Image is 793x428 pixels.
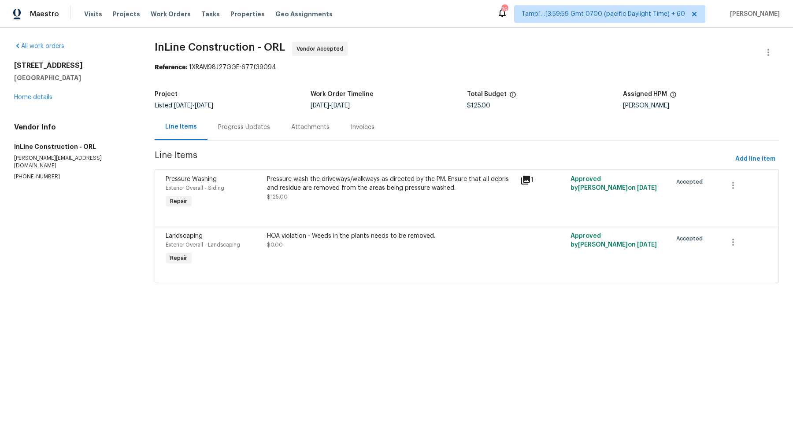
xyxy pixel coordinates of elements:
[735,154,775,165] span: Add line item
[520,175,566,185] div: 1
[732,151,779,167] button: Add line item
[166,233,203,239] span: Landscaping
[14,142,133,151] h5: InLine Construction - ORL
[331,103,350,109] span: [DATE]
[218,123,270,132] div: Progress Updates
[623,91,667,97] h5: Assigned HPM
[267,232,515,240] div: HOA violation - Weeds in the plants needs to be removed.
[230,10,265,18] span: Properties
[522,10,685,18] span: Tamp[…]3:59:59 Gmt 0700 (pacific Daylight Time) + 60
[311,103,329,109] span: [DATE]
[14,173,133,181] p: [PHONE_NUMBER]
[14,155,133,170] p: [PERSON_NAME][EMAIL_ADDRESS][DOMAIN_NAME]
[195,103,213,109] span: [DATE]
[311,91,374,97] h5: Work Order Timeline
[676,234,706,243] span: Accepted
[166,176,217,182] span: Pressure Washing
[201,11,220,17] span: Tasks
[84,10,102,18] span: Visits
[571,233,657,248] span: Approved by [PERSON_NAME] on
[155,103,213,109] span: Listed
[14,43,64,49] a: All work orders
[467,91,507,97] h5: Total Budget
[571,176,657,191] span: Approved by [PERSON_NAME] on
[166,242,240,247] span: Exterior Overall - Landscaping
[275,10,333,18] span: Geo Assignments
[291,123,330,132] div: Attachments
[167,197,191,206] span: Repair
[501,5,508,14] div: 763
[155,63,779,72] div: 1XRAM98J27GGE-677f39094
[167,254,191,262] span: Repair
[676,177,706,186] span: Accepted
[623,103,779,109] div: [PERSON_NAME]
[311,103,350,109] span: -
[296,44,347,53] span: Vendor Accepted
[113,10,140,18] span: Projects
[637,242,657,248] span: [DATE]
[509,91,516,103] span: The total cost of line items that have been proposed by Opendoor. This sum includes line items th...
[726,10,780,18] span: [PERSON_NAME]
[155,64,187,70] b: Reference:
[14,74,133,82] h5: [GEOGRAPHIC_DATA]
[30,10,59,18] span: Maestro
[267,194,288,199] span: $125.00
[14,94,52,100] a: Home details
[14,123,133,132] h4: Vendor Info
[14,61,133,70] h2: [STREET_ADDRESS]
[267,242,283,247] span: $0.00
[351,123,374,132] div: Invoices
[670,91,677,103] span: The hpm assigned to this work order.
[155,42,285,52] span: InLine Construction - ORL
[174,103,193,109] span: [DATE]
[151,10,191,18] span: Work Orders
[166,185,224,191] span: Exterior Overall - Siding
[174,103,213,109] span: -
[155,91,178,97] h5: Project
[467,103,490,109] span: $125.00
[267,175,515,192] div: Pressure wash the driveways/walkways as directed by the PM. Ensure that all debris and residue ar...
[155,151,732,167] span: Line Items
[165,122,197,131] div: Line Items
[637,185,657,191] span: [DATE]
